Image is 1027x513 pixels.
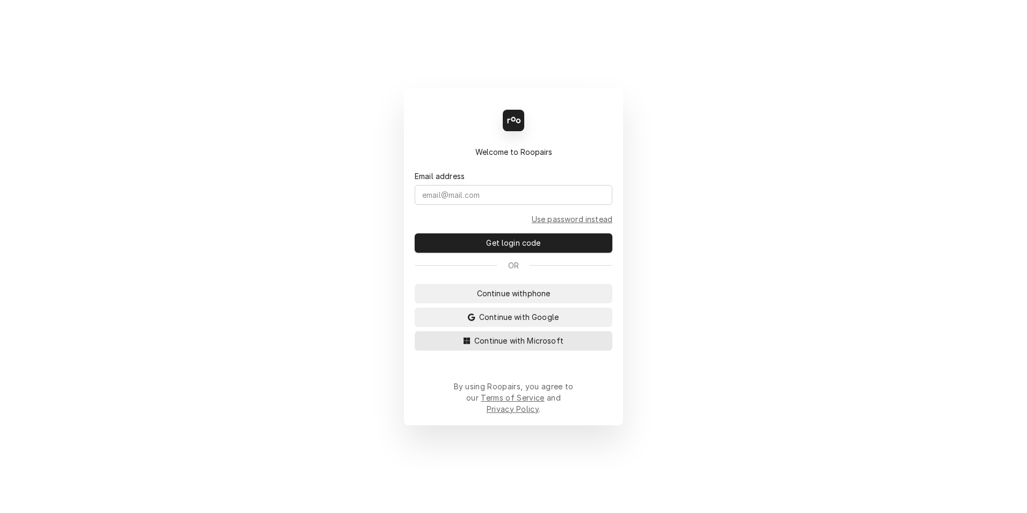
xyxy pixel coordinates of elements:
input: email@mail.com [415,185,612,205]
button: Continue withphone [415,284,612,303]
div: Or [415,260,612,271]
button: Continue with Google [415,308,612,327]
button: Continue with Microsoft [415,331,612,351]
div: By using Roopairs, you agree to our and . [453,381,574,415]
button: Get login code [415,233,612,253]
a: Go to Email and password form [532,213,612,225]
div: Welcome to Roopairs [415,146,612,158]
span: Continue with Microsoft [472,335,566,346]
span: Continue with Google [477,311,561,323]
a: Privacy Policy [487,404,539,414]
span: Continue with phone [475,288,553,299]
label: Email address [415,170,465,182]
span: Get login code [484,237,543,248]
a: Terms of Service [481,393,544,402]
